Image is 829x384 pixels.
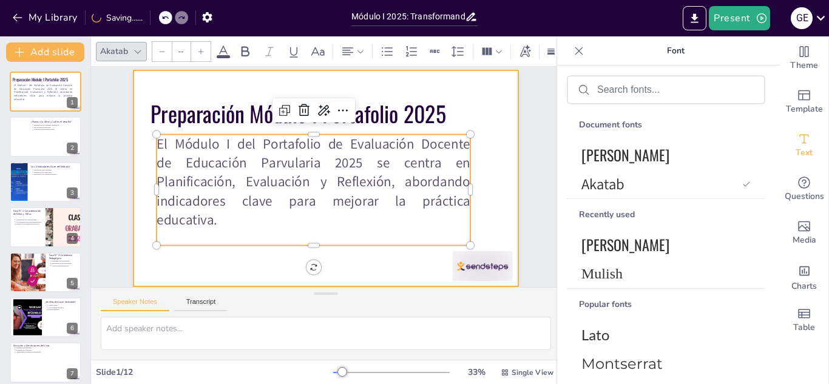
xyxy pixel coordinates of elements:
[10,297,81,337] div: 6
[48,304,78,306] p: Análisis crítico
[793,321,815,334] span: Table
[786,103,823,116] span: Template
[67,368,78,379] div: 7
[597,84,754,95] input: Search fonts...
[709,6,770,30] button: Present
[34,126,78,128] p: Recolección de respuestas
[581,234,746,255] span: Oswald
[785,190,824,203] span: Questions
[516,42,534,61] div: Text effects
[10,252,81,292] div: 5
[101,298,169,311] button: Speaker Notes
[52,264,78,267] p: Conexión entre elementos
[567,199,765,230] div: Recently used
[67,187,78,198] div: 3
[791,6,813,30] button: G E
[567,109,765,140] div: Document fonts
[34,128,78,130] p: Conexión con indicadores clave
[16,351,78,354] p: Argumentación basada en descriptores
[462,366,491,378] div: 33 %
[174,298,228,311] button: Transcript
[791,7,813,29] div: G E
[780,36,828,80] div: Change the overall theme
[16,347,78,349] p: Identificación de errores
[780,124,828,167] div: Add text boxes
[791,280,817,293] span: Charts
[683,6,706,30] button: Export to PowerPoint
[9,8,83,27] button: My Library
[512,368,553,377] span: Single View
[10,162,81,202] div: 3
[31,120,78,123] p: ¡Manos a la Obra! ¿Cuál es el desafío?
[780,298,828,342] div: Add a table
[34,169,78,171] p: Indicadores clave definidos
[567,289,765,320] div: Popular fonts
[16,223,42,226] p: Promoción de un ambiente inclusivo
[52,260,78,262] p: Coherencia en la enseñanza
[98,43,130,59] div: Akatab
[351,8,465,25] input: Insert title
[48,309,78,311] p: Discusión grupal
[34,171,78,173] p: Evaluación del "saber hacer"
[34,173,78,176] p: Importancia de la calidad educativa
[92,12,143,24] div: Saving......
[581,266,746,282] span: Mulish
[16,219,42,221] p: Conocimiento de características
[34,124,78,126] p: Importancia de la pregunta disparadora
[10,116,81,157] div: 2
[67,233,78,244] div: 4
[67,97,78,108] div: 1
[581,174,737,194] span: Akatab
[10,342,81,382] div: 7
[589,36,763,66] p: Font
[780,80,828,124] div: Add ready made slides
[49,254,78,260] p: Foco N° 2: Coherencia Pedagógica
[14,84,72,101] p: El Módulo I del Portafolio de Evaluación Docente de Educación Parvularia 2025 se centra en Planif...
[13,76,77,82] p: Preparación Módulo I Portafolio 2025
[46,300,78,304] p: ¡Análisis de Caso! (Actividad)
[581,326,746,343] span: Lato
[52,262,78,264] p: Pertinencia de las experiencias
[478,42,506,61] div: Column Count
[780,255,828,298] div: Add charts and graphs
[67,278,78,289] div: 5
[31,165,78,169] p: Los 4 Indicadores Clave del Módulo I
[13,344,78,348] p: Discusión y Conclusiones del Caso
[581,355,746,372] span: Montserrat
[16,221,42,223] p: Uso de información en la planificación
[780,167,828,211] div: Get real-time input from your audience
[16,349,78,351] p: Fortalezas en la práctica
[10,207,81,247] div: 4
[67,143,78,153] div: 2
[793,234,816,247] span: Media
[67,323,78,334] div: 6
[13,209,42,216] p: Foco N° 1: Caracterización de Niños y Niñas
[172,74,500,261] p: El Módulo I del Portafolio de Evaluación Docente de Educación Parvularia 2025 se centra en Planif...
[544,42,558,61] div: Border settings
[780,211,828,255] div: Add images, graphics, shapes or video
[48,306,78,309] p: Aplicación de la rúbrica
[581,144,746,166] span: Oswald
[6,42,84,62] button: Add slide
[96,366,333,378] div: Slide 1 / 12
[10,72,81,112] div: 1
[796,146,813,160] span: Text
[790,59,818,72] span: Theme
